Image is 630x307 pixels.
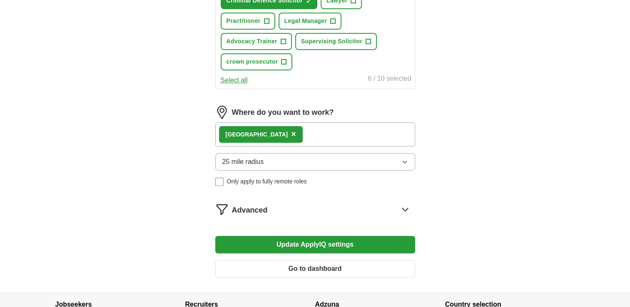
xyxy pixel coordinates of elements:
span: crown prosecutor [227,57,278,66]
span: Supervising Solicitor [301,37,362,46]
button: crown prosecutor [221,53,293,70]
img: filter [215,203,229,216]
button: Select all [221,75,248,85]
span: Practitioner [227,17,261,25]
input: Only apply to fully remote roles [215,178,224,186]
div: 6 / 10 selected [368,74,411,85]
span: 25 mile radius [222,157,264,167]
span: Advocacy Trainer [227,37,277,46]
div: [GEOGRAPHIC_DATA] [226,130,288,139]
button: Practitioner [221,12,275,30]
button: Go to dashboard [215,260,415,277]
span: Only apply to fully remote roles [227,177,307,186]
img: location.png [215,106,229,119]
button: Legal Manager [279,12,342,30]
span: Legal Manager [284,17,327,25]
button: × [291,128,296,141]
button: Update ApplyIQ settings [215,236,415,253]
span: × [291,129,296,139]
span: Advanced [232,205,268,216]
label: Where do you want to work? [232,107,334,118]
button: Advocacy Trainer [221,33,292,50]
button: 25 mile radius [215,153,415,171]
button: Supervising Solicitor [295,33,377,50]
